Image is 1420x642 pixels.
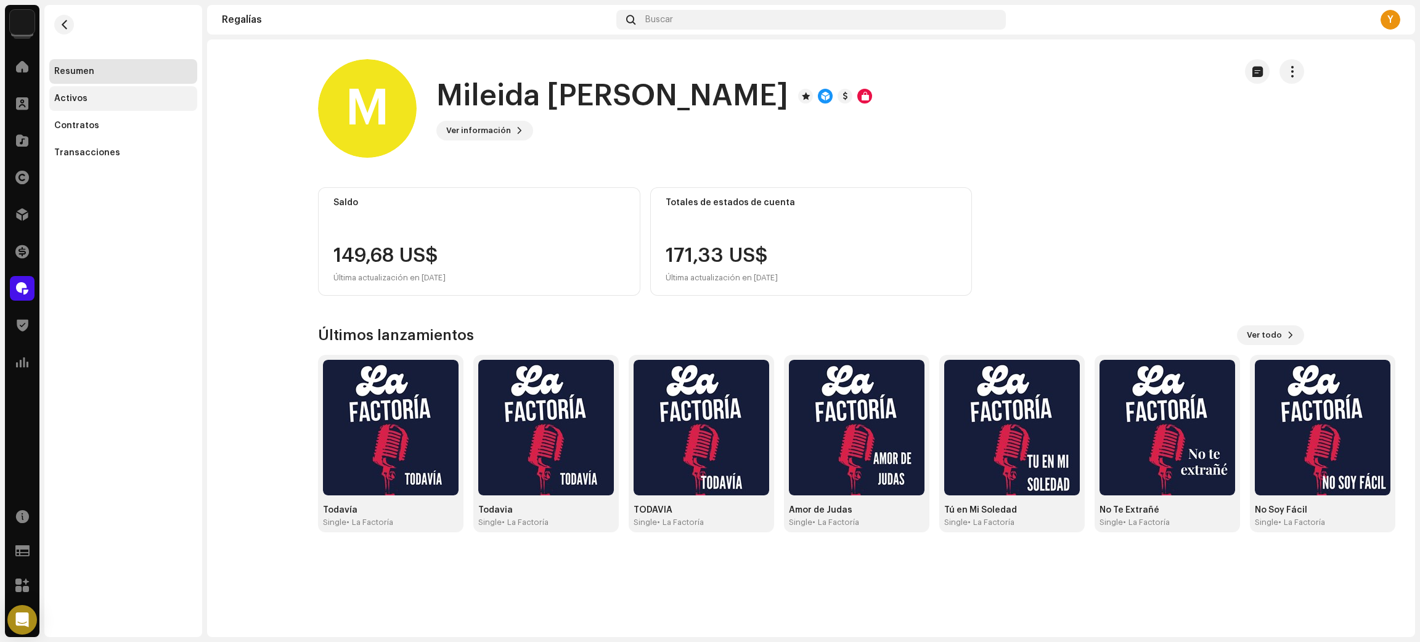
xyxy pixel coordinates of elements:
img: b2211936-ce90-48b8-a6bc-588e9a720e77 [944,360,1080,495]
div: Última actualización en [DATE] [333,270,446,285]
div: Todavía [323,505,459,515]
div: • La Factoría [1123,518,1170,527]
span: Buscar [645,15,673,25]
div: Tú en Mi Soledad [944,505,1080,515]
re-m-nav-item: Contratos [49,113,197,138]
re-o-card-value: Totales de estados de cuenta [650,187,973,296]
img: 78b8a583-50e9-47b8-b9c9-3609e5b67efc [1255,360,1390,495]
div: TODAVÍA [634,505,769,515]
h3: Últimos lanzamientos [318,325,474,345]
div: Contratos [54,121,99,131]
div: No Soy Fácil [1255,505,1390,515]
div: Single [478,518,502,527]
div: Single [944,518,968,527]
div: Single [789,518,812,527]
re-m-nav-item: Activos [49,86,197,111]
div: • La Factoría [1278,518,1325,527]
div: Y [1381,10,1400,30]
div: Single [323,518,346,527]
img: f325f93b-a7e0-4cec-a7b4-01624efc0e91 [323,360,459,495]
div: • La Factoría [502,518,549,527]
div: Amor de Judas [789,505,924,515]
div: Última actualización en [DATE] [666,270,778,285]
img: d272b8dc-11e5-411e-be75-c39104923bd6 [1100,360,1235,495]
img: 48257be4-38e1-423f-bf03-81300282f8d9 [10,10,35,35]
div: Open Intercom Messenger [7,605,37,635]
div: No Te Extrañé [1100,505,1235,515]
div: Resumen [54,67,94,76]
button: Ver información [436,121,533,140]
img: 8aea72c0-3312-466b-9459-2f89b07e2499 [478,360,614,495]
div: Todavia [478,505,614,515]
div: • La Factoría [346,518,393,527]
div: Single [1100,518,1123,527]
div: Totales de estados de cuenta [666,198,957,208]
div: Single [634,518,657,527]
img: 0b36b0b0-d228-432f-8939-4fac00a91b31 [789,360,924,495]
div: Saldo [333,198,625,208]
span: Ver todo [1247,323,1282,347]
div: • La Factoría [968,518,1014,527]
re-m-nav-item: Transacciones [49,140,197,165]
span: Ver información [446,118,511,143]
img: 15afa826-39f9-49f8-a55f-6116c5898f5a [634,360,769,495]
div: M [318,59,417,158]
div: Single [1255,518,1278,527]
div: • La Factoría [657,518,704,527]
div: Activos [54,94,88,104]
re-o-card-value: Saldo [318,187,640,296]
re-m-nav-item: Resumen [49,59,197,84]
div: • La Factoría [812,518,859,527]
h1: Mileida [PERSON_NAME] [436,76,788,116]
button: Ver todo [1237,325,1304,345]
div: Regalías [222,15,611,25]
div: Transacciones [54,148,120,158]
